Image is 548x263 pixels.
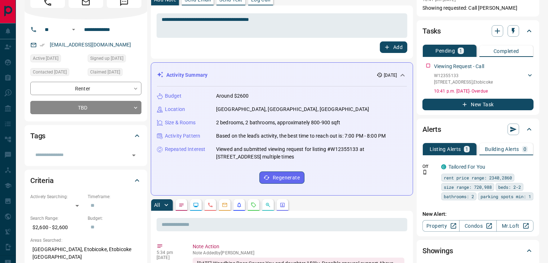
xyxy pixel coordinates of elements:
[30,82,141,95] div: Renter
[165,132,200,140] p: Activity Pattern
[90,55,123,62] span: Signed up [DATE]
[216,106,369,113] p: [GEOGRAPHIC_DATA], [GEOGRAPHIC_DATA], [GEOGRAPHIC_DATA]
[90,68,120,76] span: Claimed [DATE]
[157,68,407,82] div: Activity Summary[DATE]
[216,92,249,100] p: Around $2600
[441,164,446,169] div: condos.ca
[485,147,519,152] p: Building Alerts
[30,175,54,186] h2: Criteria
[251,202,257,208] svg: Requests
[165,119,196,126] p: Size & Rooms
[30,244,141,263] p: [GEOGRAPHIC_DATA], Etobicoke, Etobicoke [GEOGRAPHIC_DATA]
[30,54,84,64] div: Fri Sep 05 2025
[30,101,141,114] div: TBD
[384,72,397,79] p: [DATE]
[157,250,182,255] p: 5:34 pm
[465,147,468,152] p: 1
[236,202,242,208] svg: Listing Alerts
[422,4,534,12] p: Showing requested: Call [PERSON_NAME]
[30,215,84,222] p: Search Range:
[165,92,181,100] p: Budget
[88,215,141,222] p: Budget:
[30,222,84,233] p: $2,600 - $2,600
[434,71,534,87] div: W12355133[STREET_ADDRESS],Etobicoke
[496,220,534,232] a: Mr.Loft
[498,183,521,191] span: beds: 2-2
[157,255,182,260] p: [DATE]
[422,121,534,138] div: Alerts
[165,106,185,113] p: Location
[33,55,58,62] span: Active [DATE]
[422,170,428,175] svg: Push Notification Only
[216,132,386,140] p: Based on the lead's activity, the best time to reach out is: 7:00 PM - 8:00 PM
[523,147,526,152] p: 0
[459,48,462,53] p: 1
[69,25,78,34] button: Open
[88,54,141,64] div: Thu Sep 04 2025
[422,245,453,257] h2: Showings
[30,237,141,244] p: Areas Searched:
[434,79,493,85] p: [STREET_ADDRESS] , Etobicoke
[216,119,341,126] p: 2 bedrooms, 2 bathrooms, approximately 800-900 sqft
[30,127,141,144] div: Tags
[422,22,534,40] div: Tasks
[33,68,67,76] span: Contacted [DATE]
[207,202,213,208] svg: Calls
[193,250,404,255] p: Note Added by [PERSON_NAME]
[88,68,141,78] div: Thu Sep 04 2025
[444,183,492,191] span: size range: 720,988
[280,202,285,208] svg: Agent Actions
[434,72,493,79] p: W12355133
[193,202,199,208] svg: Lead Browsing Activity
[222,202,228,208] svg: Emails
[193,243,404,250] p: Note Action
[430,147,461,152] p: Listing Alerts
[88,193,141,200] p: Timeframe:
[422,163,437,170] p: Off
[30,172,141,189] div: Criteria
[422,25,441,37] h2: Tasks
[422,220,460,232] a: Property
[216,146,407,161] p: Viewed and submitted viewing request for listing #W12355133 at [STREET_ADDRESS] multiple times
[259,171,304,184] button: Regenerate
[40,43,45,48] svg: Email Verified
[165,146,205,153] p: Repeated Interest
[422,210,534,218] p: New Alert:
[481,193,531,200] span: parking spots min: 1
[459,220,496,232] a: Condos
[30,193,84,200] p: Actively Searching:
[494,49,519,54] p: Completed
[448,164,485,170] a: Tailored For You
[435,48,455,53] p: Pending
[30,130,45,142] h2: Tags
[129,150,139,160] button: Open
[30,68,84,78] div: Fri Sep 12 2025
[444,174,512,181] span: rent price range: 2340,2860
[422,99,534,110] button: New Task
[154,202,160,208] p: All
[265,202,271,208] svg: Opportunities
[444,193,474,200] span: bathrooms: 2
[50,42,131,48] a: [EMAIL_ADDRESS][DOMAIN_NAME]
[380,41,407,53] button: Add
[434,88,534,94] p: 10:41 p.m. [DATE] - Overdue
[166,71,207,79] p: Activity Summary
[179,202,184,208] svg: Notes
[422,242,534,259] div: Showings
[434,63,484,70] p: Viewing Request - Call
[422,124,441,135] h2: Alerts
